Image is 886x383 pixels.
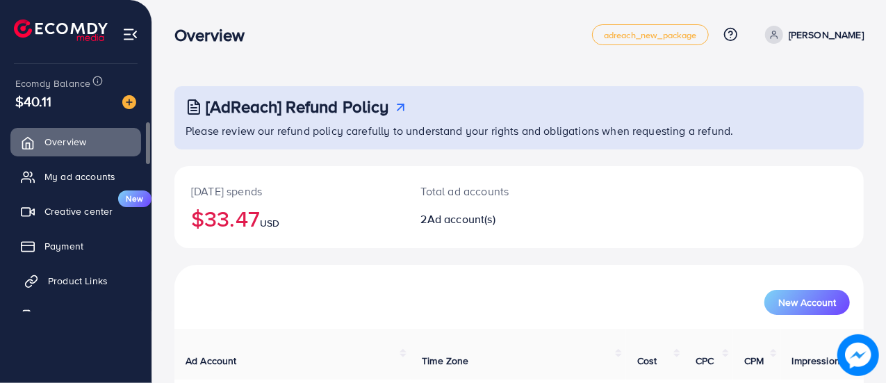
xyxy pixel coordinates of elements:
[206,97,389,117] h3: [AdReach] Refund Policy
[44,239,83,253] span: Payment
[421,213,560,226] h2: 2
[44,309,72,323] span: Billing
[10,267,141,295] a: Product Links
[427,211,495,227] span: Ad account(s)
[260,216,279,230] span: USD
[191,183,388,199] p: [DATE] spends
[10,128,141,156] a: Overview
[10,302,141,329] a: Billing
[44,135,86,149] span: Overview
[15,76,90,90] span: Ecomdy Balance
[10,232,141,260] a: Payment
[10,163,141,190] a: My ad accounts
[792,354,841,368] span: Impression
[174,25,256,45] h3: Overview
[186,354,237,368] span: Ad Account
[10,197,141,225] a: Creative centerNew
[118,190,151,207] span: New
[122,95,136,109] img: image
[422,354,468,368] span: Time Zone
[421,183,560,199] p: Total ad accounts
[760,26,864,44] a: [PERSON_NAME]
[637,354,657,368] span: Cost
[15,91,51,111] span: $40.11
[44,170,115,184] span: My ad accounts
[48,274,108,288] span: Product Links
[778,298,836,307] span: New Account
[44,204,113,218] span: Creative center
[696,354,714,368] span: CPC
[122,26,138,42] img: menu
[764,290,850,315] button: New Account
[14,19,108,41] img: logo
[186,122,855,139] p: Please review our refund policy carefully to understand your rights and obligations when requesti...
[789,26,864,43] p: [PERSON_NAME]
[604,31,697,40] span: adreach_new_package
[744,354,764,368] span: CPM
[837,334,879,376] img: image
[191,205,388,231] h2: $33.47
[592,24,709,45] a: adreach_new_package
